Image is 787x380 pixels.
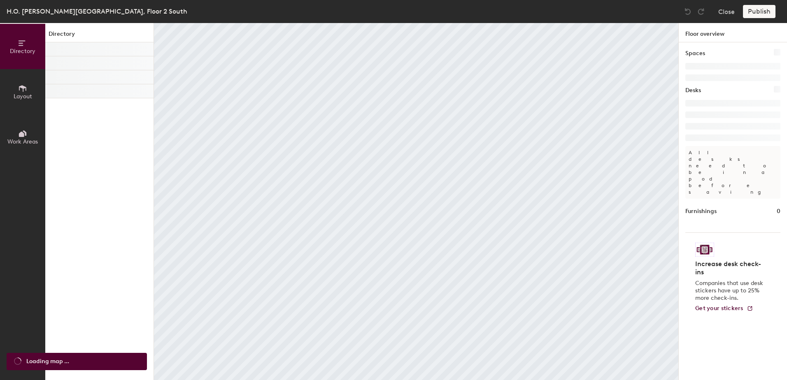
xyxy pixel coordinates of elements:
h1: Furnishings [685,207,717,216]
img: Redo [697,7,705,16]
div: H.O. [PERSON_NAME][GEOGRAPHIC_DATA], Floor 2 South [7,6,187,16]
h1: Desks [685,86,701,95]
span: Layout [14,93,32,100]
a: Get your stickers [695,305,753,312]
span: Loading map ... [26,357,69,366]
p: All desks need to be in a pod before saving [685,146,780,199]
h1: Directory [45,30,154,42]
h1: Spaces [685,49,705,58]
h1: Floor overview [679,23,787,42]
img: Undo [684,7,692,16]
img: Sticker logo [695,243,714,257]
span: Work Areas [7,138,38,145]
h1: 0 [777,207,780,216]
h4: Increase desk check-ins [695,260,766,276]
canvas: Map [154,23,678,380]
span: Directory [10,48,35,55]
button: Close [718,5,735,18]
span: Get your stickers [695,305,743,312]
p: Companies that use desk stickers have up to 25% more check-ins. [695,280,766,302]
